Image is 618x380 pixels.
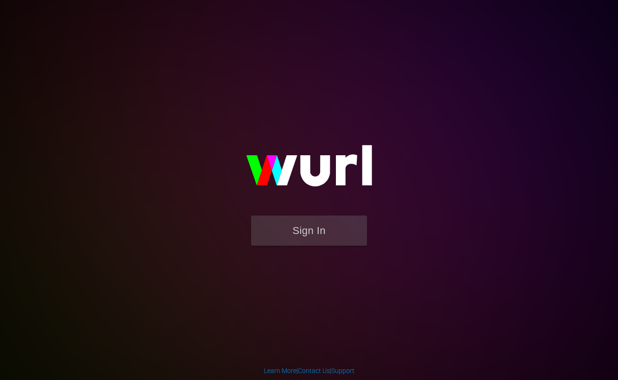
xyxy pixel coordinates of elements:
[251,215,367,246] button: Sign In
[264,366,354,375] div: | |
[331,367,354,374] a: Support
[264,367,296,374] a: Learn More
[298,367,330,374] a: Contact Us
[216,125,402,215] img: wurl-logo-on-black-223613ac3d8ba8fe6dc639794a292ebdb59501304c7dfd60c99c58986ef67473.svg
